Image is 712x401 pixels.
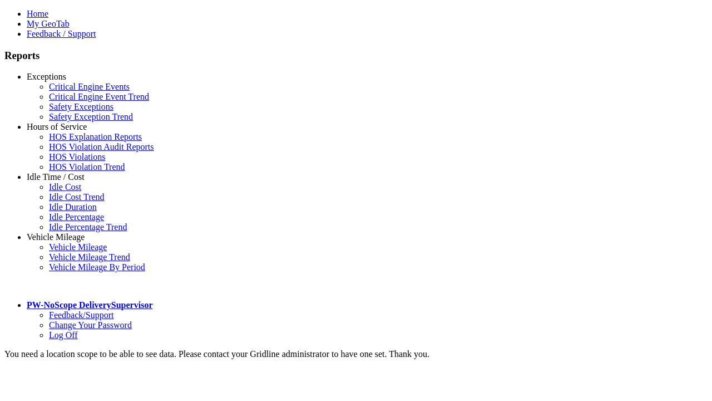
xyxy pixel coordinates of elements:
[49,262,145,272] a: Vehicle Mileage By Period
[27,232,85,242] a: Vehicle Mileage
[49,320,132,330] a: Change Your Password
[49,192,105,202] a: Idle Cost Trend
[49,202,97,212] a: Idle Duration
[49,92,149,101] a: Critical Engine Event Trend
[49,252,130,262] a: Vehicle Mileage Trend
[27,9,48,18] a: Home
[49,132,142,141] a: HOS Explanation Reports
[49,162,125,172] a: HOS Violation Trend
[49,112,133,121] a: Safety Exception Trend
[27,19,70,28] a: My GeoTab
[27,300,152,310] a: PW-NoScope DeliverySupervisor
[27,29,96,38] a: Feedback / Support
[49,330,78,340] a: Log Off
[27,172,85,182] a: Idle Time / Cost
[49,142,154,151] a: HOS Violation Audit Reports
[49,242,107,252] a: Vehicle Mileage
[49,222,127,232] a: Idle Percentage Trend
[49,102,113,111] a: Safety Exceptions
[49,310,113,320] a: Feedback/Support
[49,82,130,91] a: Critical Engine Events
[4,349,708,359] div: You need a location scope to be able to see data. Please contact your Gridline administrator to h...
[49,152,105,162] a: HOS Violations
[27,72,66,81] a: Exceptions
[27,122,87,131] a: Hours of Service
[49,182,81,192] a: Idle Cost
[49,212,104,222] a: Idle Percentage
[4,50,708,62] h3: Reports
